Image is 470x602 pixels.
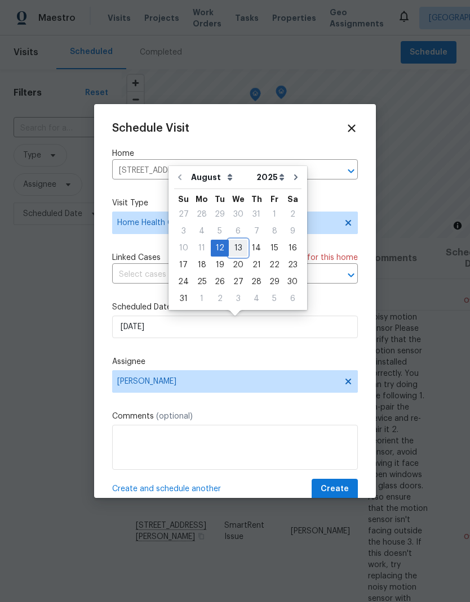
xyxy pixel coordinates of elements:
div: 5 [265,291,283,307]
div: Sat Sep 06 2025 [283,290,301,307]
div: 14 [247,240,265,256]
div: 3 [174,223,193,239]
div: 26 [211,274,229,290]
select: Month [188,169,254,186]
div: Sun Jul 27 2025 [174,206,193,223]
button: Go to previous month [171,166,188,188]
div: 2 [283,206,301,222]
button: Open [343,267,359,283]
div: Fri Aug 08 2025 [265,223,283,240]
label: Scheduled Date [112,302,358,313]
div: Tue Aug 12 2025 [211,240,229,257]
div: 8 [265,223,283,239]
div: Fri Aug 01 2025 [265,206,283,223]
div: Sat Aug 30 2025 [283,273,301,290]
div: 5 [211,223,229,239]
span: Close [345,122,358,134]
button: Go to next month [287,166,304,188]
div: 23 [283,257,301,273]
button: Open [343,163,359,179]
div: Tue Jul 29 2025 [211,206,229,223]
div: Wed Aug 27 2025 [229,273,247,290]
div: 3 [229,291,247,307]
div: 29 [211,206,229,222]
div: Thu Aug 21 2025 [247,257,265,273]
abbr: Saturday [287,195,298,203]
input: Select cases [112,266,326,284]
div: 24 [174,274,193,290]
div: Sat Aug 23 2025 [283,257,301,273]
div: 6 [229,223,247,239]
abbr: Tuesday [215,195,225,203]
abbr: Wednesday [232,195,245,203]
div: Fri Aug 15 2025 [265,240,283,257]
div: Mon Aug 18 2025 [193,257,211,273]
div: 7 [247,223,265,239]
div: Thu Jul 31 2025 [247,206,265,223]
div: Fri Sep 05 2025 [265,290,283,307]
div: Thu Sep 04 2025 [247,290,265,307]
div: 6 [283,291,301,307]
span: Linked Cases [112,252,161,263]
div: Tue Aug 05 2025 [211,223,229,240]
div: 4 [193,223,211,239]
input: M/D/YYYY [112,316,358,338]
div: 27 [174,206,193,222]
div: 11 [193,240,211,256]
div: 21 [247,257,265,273]
div: Wed Jul 30 2025 [229,206,247,223]
button: Create [312,479,358,500]
label: Visit Type [112,197,358,209]
div: 27 [229,274,247,290]
div: Wed Aug 20 2025 [229,257,247,273]
div: 20 [229,257,247,273]
label: Assignee [112,356,358,367]
abbr: Thursday [251,195,262,203]
div: Mon Jul 28 2025 [193,206,211,223]
span: (optional) [156,412,193,420]
span: Create [321,482,349,496]
div: Mon Sep 01 2025 [193,290,211,307]
div: 18 [193,257,211,273]
abbr: Friday [271,195,278,203]
div: 10 [174,240,193,256]
div: Fri Aug 29 2025 [265,273,283,290]
abbr: Sunday [178,195,189,203]
div: 19 [211,257,229,273]
div: 13 [229,240,247,256]
div: Tue Aug 19 2025 [211,257,229,273]
span: Create and schedule another [112,483,221,495]
div: 30 [229,206,247,222]
div: 1 [265,206,283,222]
div: Sun Aug 31 2025 [174,290,193,307]
div: 28 [247,274,265,290]
span: [PERSON_NAME] [117,377,338,386]
div: 9 [283,223,301,239]
div: 1 [193,291,211,307]
div: Sat Aug 09 2025 [283,223,301,240]
div: Thu Aug 14 2025 [247,240,265,257]
div: 16 [283,240,301,256]
div: 22 [265,257,283,273]
div: Sun Aug 10 2025 [174,240,193,257]
div: 4 [247,291,265,307]
div: Mon Aug 04 2025 [193,223,211,240]
span: Schedule Visit [112,123,189,134]
div: 25 [193,274,211,290]
div: 28 [193,206,211,222]
label: Comments [112,411,358,422]
div: Tue Sep 02 2025 [211,290,229,307]
div: 2 [211,291,229,307]
div: Tue Aug 26 2025 [211,273,229,290]
div: Sun Aug 24 2025 [174,273,193,290]
div: Sun Aug 17 2025 [174,257,193,273]
div: 31 [247,206,265,222]
div: 12 [211,240,229,256]
abbr: Monday [196,195,208,203]
div: Wed Aug 13 2025 [229,240,247,257]
div: Sat Aug 02 2025 [283,206,301,223]
div: Sun Aug 03 2025 [174,223,193,240]
div: Thu Aug 28 2025 [247,273,265,290]
div: 31 [174,291,193,307]
input: Enter in an address [112,162,326,179]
